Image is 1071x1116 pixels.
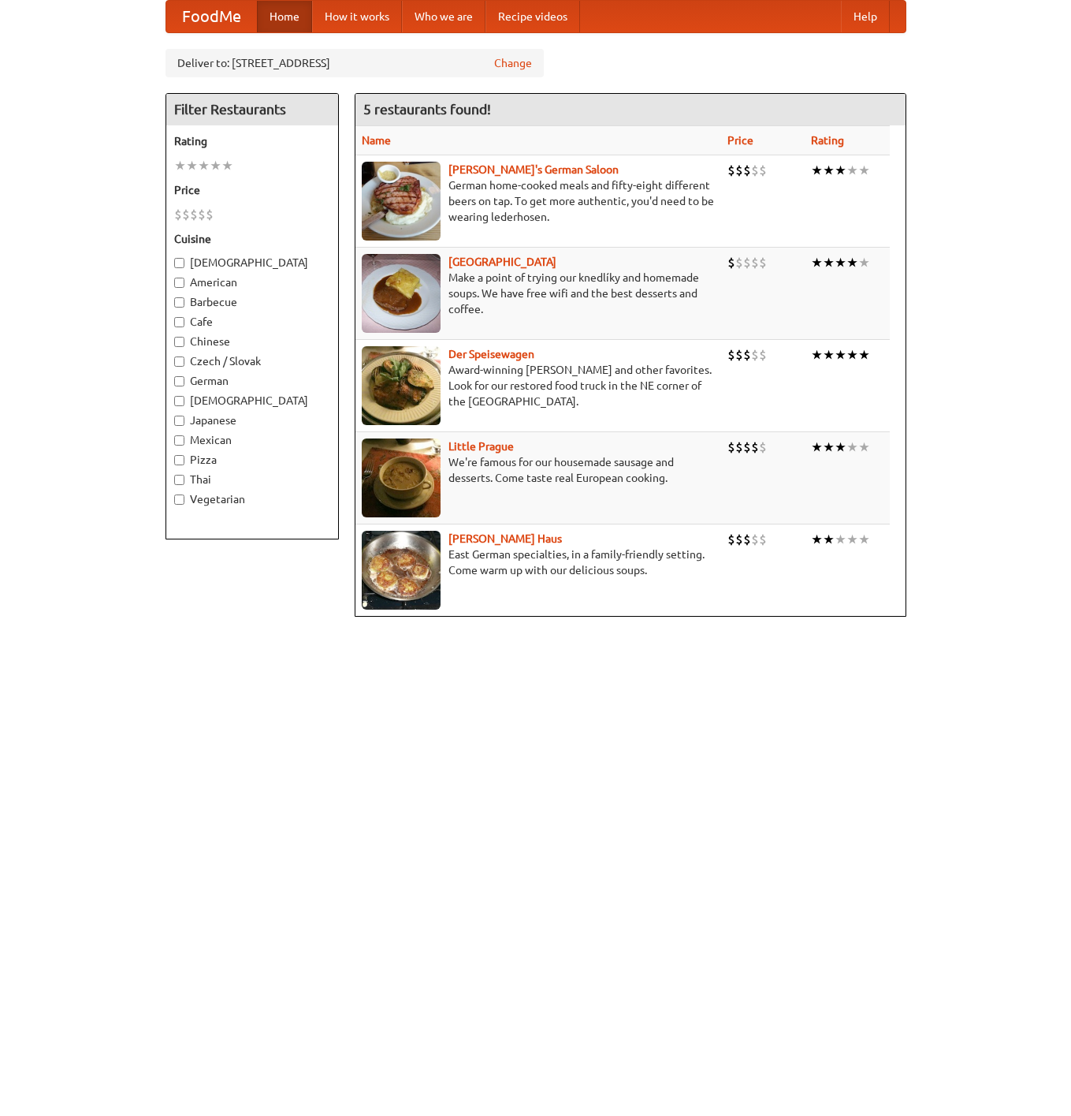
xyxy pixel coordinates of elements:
[727,254,735,271] li: $
[727,162,735,179] li: $
[811,162,823,179] li: ★
[182,206,190,223] li: $
[823,439,835,456] li: ★
[735,531,743,548] li: $
[448,256,556,268] a: [GEOGRAPHIC_DATA]
[174,314,330,330] label: Cafe
[362,362,715,409] p: Award-winning [PERSON_NAME] and other favorites. Look for our restored food truck in the NE corne...
[448,440,514,453] a: Little Prague
[174,182,330,198] h5: Price
[846,346,858,364] li: ★
[823,162,835,179] li: ★
[174,475,184,485] input: Thai
[362,346,441,425] img: speisewagen.jpg
[823,254,835,271] li: ★
[221,157,233,174] li: ★
[759,162,767,179] li: $
[362,439,441,517] img: littleprague.jpg
[743,439,751,456] li: $
[174,491,330,507] label: Vegetarian
[858,162,870,179] li: ★
[846,254,858,271] li: ★
[174,416,184,426] input: Japanese
[751,254,759,271] li: $
[841,1,890,32] a: Help
[835,162,846,179] li: ★
[174,396,184,406] input: [DEMOGRAPHIC_DATA]
[448,163,619,176] a: [PERSON_NAME]'s German Saloon
[811,346,823,364] li: ★
[165,49,544,77] div: Deliver to: [STREET_ADDRESS]
[174,435,184,446] input: Mexican
[759,254,767,271] li: $
[811,439,823,456] li: ★
[174,258,184,268] input: [DEMOGRAPHIC_DATA]
[166,1,257,32] a: FoodMe
[823,346,835,364] li: ★
[858,254,870,271] li: ★
[186,157,198,174] li: ★
[823,531,835,548] li: ★
[190,206,198,223] li: $
[174,157,186,174] li: ★
[362,134,391,147] a: Name
[811,254,823,271] li: ★
[743,346,751,364] li: $
[743,162,751,179] li: $
[362,177,715,225] p: German home-cooked meals and fifty-eight different beers on tap. To get more authentic, you'd nee...
[835,254,846,271] li: ★
[210,157,221,174] li: ★
[174,353,330,369] label: Czech / Slovak
[846,162,858,179] li: ★
[174,393,330,409] label: [DEMOGRAPHIC_DATA]
[174,432,330,448] label: Mexican
[198,157,210,174] li: ★
[846,531,858,548] li: ★
[362,270,715,317] p: Make a point of trying our knedlíky and homemade soups. We have free wifi and the best desserts a...
[174,231,330,247] h5: Cuisine
[485,1,580,32] a: Recipe videos
[174,455,184,465] input: Pizza
[759,439,767,456] li: $
[858,531,870,548] li: ★
[759,346,767,364] li: $
[735,346,743,364] li: $
[727,346,735,364] li: $
[811,531,823,548] li: ★
[174,373,330,389] label: German
[362,254,441,333] img: czechpoint.jpg
[174,472,330,487] label: Thai
[735,162,743,179] li: $
[835,439,846,456] li: ★
[835,346,846,364] li: ★
[362,547,715,578] p: East German specialties, in a family-friendly setting. Come warm up with our delicious soups.
[735,439,743,456] li: $
[858,346,870,364] li: ★
[751,346,759,364] li: $
[362,531,441,610] img: kohlhaus.jpg
[448,532,562,545] a: [PERSON_NAME] Haus
[735,254,743,271] li: $
[174,334,330,349] label: Chinese
[174,255,330,271] label: [DEMOGRAPHIC_DATA]
[174,206,182,223] li: $
[174,274,330,290] label: American
[858,439,870,456] li: ★
[174,412,330,428] label: Japanese
[448,348,534,360] a: Der Speisewagen
[751,439,759,456] li: $
[174,452,330,468] label: Pizza
[362,454,715,486] p: We're famous for our housemade sausage and desserts. Come taste real European cooking.
[174,337,184,347] input: Chinese
[174,294,330,310] label: Barbecue
[402,1,485,32] a: Who we are
[174,376,184,386] input: German
[174,495,184,505] input: Vegetarian
[494,55,532,71] a: Change
[727,531,735,548] li: $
